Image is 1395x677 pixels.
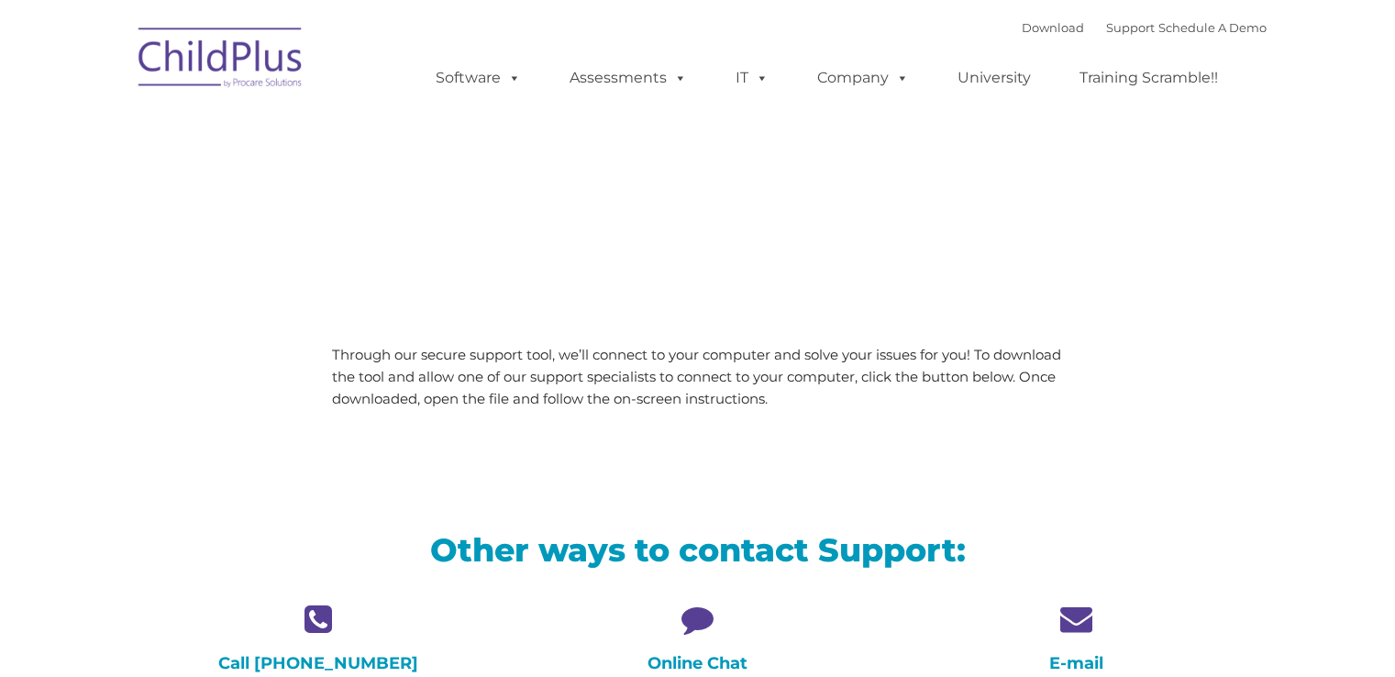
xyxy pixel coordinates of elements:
span: LiveSupport with SplashTop [143,132,829,188]
a: Training Scramble!! [1061,60,1236,96]
img: ChildPlus by Procare Solutions [129,15,313,106]
a: Company [799,60,927,96]
a: University [939,60,1049,96]
a: Software [417,60,539,96]
a: Assessments [551,60,705,96]
a: IT [717,60,787,96]
h4: E-mail [901,653,1252,673]
h4: Online Chat [522,653,873,673]
h4: Call [PHONE_NUMBER] [143,653,494,673]
a: Schedule A Demo [1158,20,1267,35]
h2: Other ways to contact Support: [143,529,1253,571]
font: | [1022,20,1267,35]
a: Support [1106,20,1155,35]
a: Download [1022,20,1084,35]
p: Through our secure support tool, we’ll connect to your computer and solve your issues for you! To... [332,344,1063,410]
